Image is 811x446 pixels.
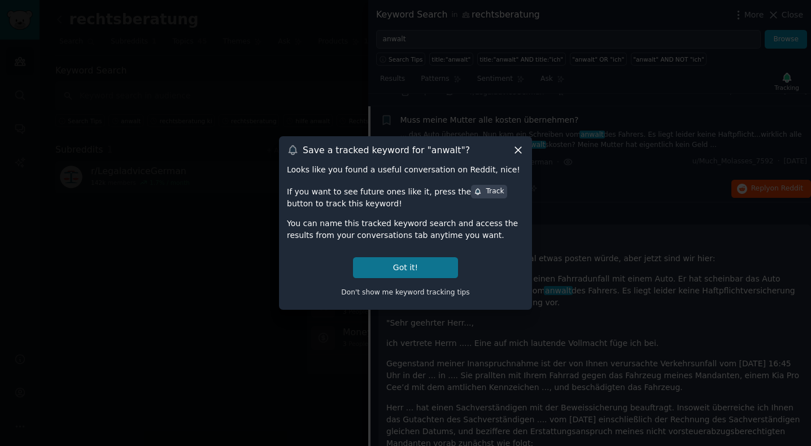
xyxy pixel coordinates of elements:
[353,257,458,278] button: Got it!
[287,164,524,176] div: Looks like you found a useful conversation on Reddit, nice!
[474,187,504,197] div: Track
[341,288,470,296] span: Don't show me keyword tracking tips
[287,184,524,210] div: If you want to see future ones like it, press the button to track this keyword!
[287,218,524,241] div: You can name this tracked keyword search and access the results from your conversations tab anyti...
[303,144,470,156] h3: Save a tracked keyword for " anwalt "?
